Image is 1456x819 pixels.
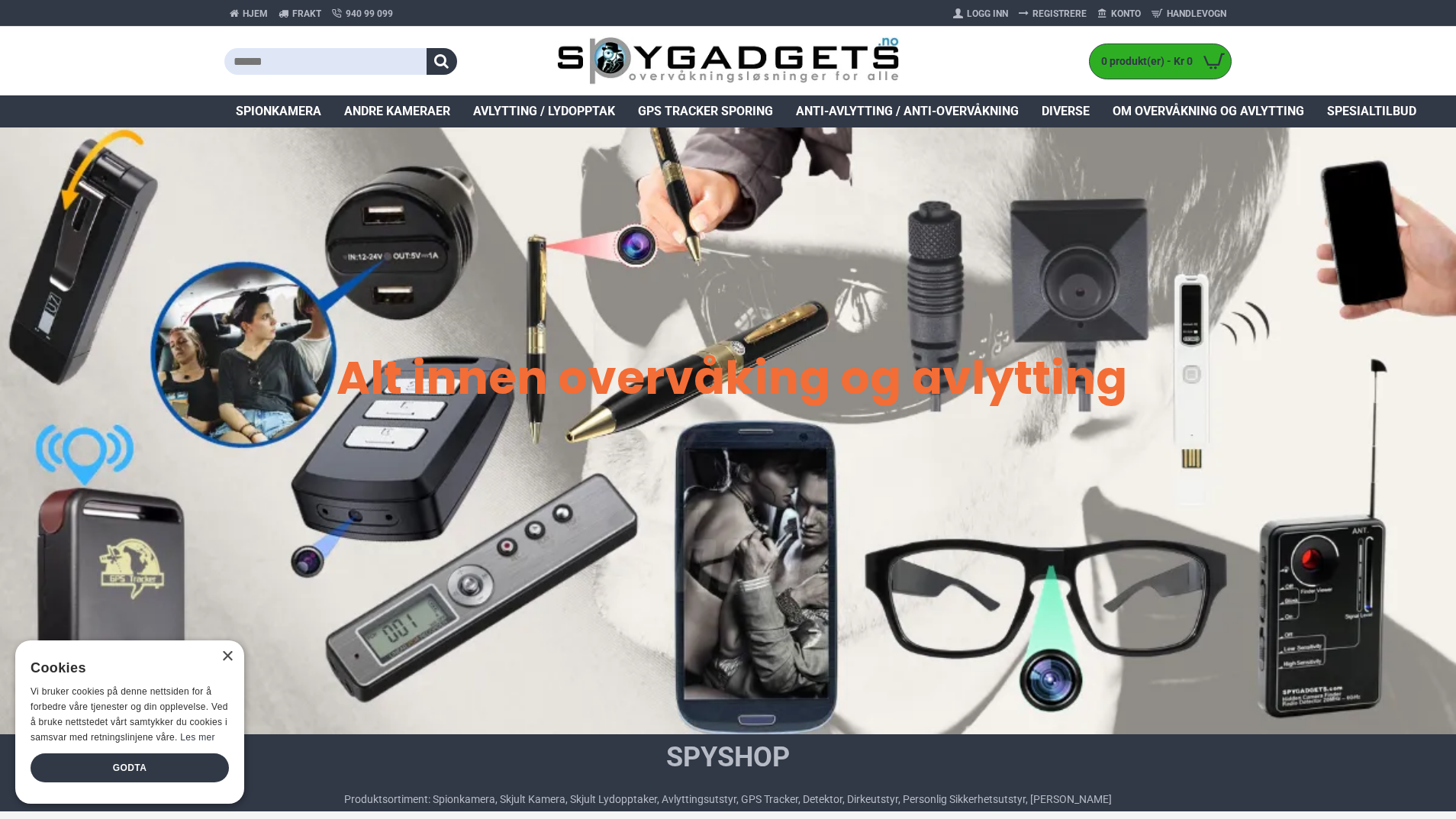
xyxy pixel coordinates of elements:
a: Les mer, opens a new window [180,732,214,743]
a: Konto [1092,2,1146,26]
a: Registrere [1013,2,1092,26]
a: Anti-avlytting / Anti-overvåkning [784,95,1030,127]
a: Diverse [1030,95,1101,127]
span: Konto [1111,7,1141,21]
a: Spionkamera [224,95,333,127]
span: Andre kameraer [344,102,450,121]
span: Frakt [292,7,321,21]
div: Godta [31,753,229,782]
span: Spesialtilbud [1327,102,1416,121]
h1: SpyShop [344,738,1112,776]
a: Logg Inn [948,2,1013,26]
span: Registrere [1032,7,1087,21]
a: Andre kameraer [333,95,462,127]
span: Hjem [243,7,268,21]
img: SpyGadgets.no [557,37,900,86]
a: Avlytting / Lydopptak [462,95,627,127]
span: Om overvåkning og avlytting [1113,102,1304,121]
a: Om overvåkning og avlytting [1101,95,1316,127]
a: Handlevogn [1146,2,1232,26]
span: Handlevogn [1167,7,1226,21]
span: Logg Inn [967,7,1008,21]
span: Avlytting / Lydopptak [473,102,615,121]
span: Diverse [1042,102,1090,121]
a: 0 produkt(er) - Kr 0 [1090,44,1231,79]
div: Close [221,651,233,663]
span: GPS Tracker Sporing [638,102,773,121]
span: 0 produkt(er) - Kr 0 [1090,53,1197,69]
span: Spionkamera [236,102,321,121]
span: Anti-avlytting / Anti-overvåkning [796,102,1019,121]
a: GPS Tracker Sporing [627,95,784,127]
a: Spesialtilbud [1316,95,1428,127]
span: 940 99 099 [346,7,393,21]
span: Vi bruker cookies på denne nettsiden for å forbedre våre tjenester og din opplevelse. Ved å bruke... [31,686,228,742]
div: Cookies [31,652,219,685]
div: Produktsortiment: Spionkamera, Skjult Kamera, Skjult Lydopptaker, Avlyttingsutstyr, GPS Tracker, ... [344,792,1112,808]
